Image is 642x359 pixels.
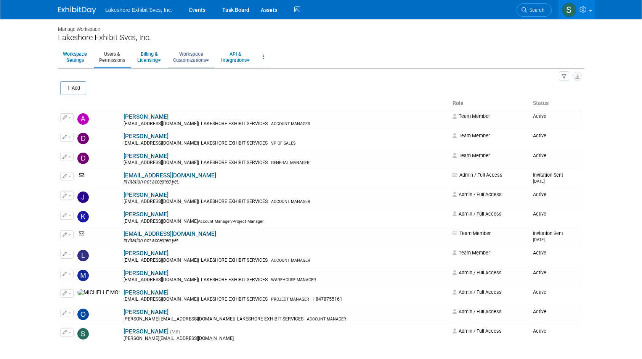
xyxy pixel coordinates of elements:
span: Admin / Full Access [453,211,502,217]
a: Search [517,3,552,17]
span: LAKESHORE EXHIBIT SERVICES [199,258,270,263]
span: LAKESHORE EXHIBIT SERVICES [199,277,270,282]
span: WAREHOUSE MANAGER [271,277,316,282]
span: ACCOUNT MANAGER [271,121,310,126]
div: [EMAIL_ADDRESS][DOMAIN_NAME] [124,219,448,225]
span: | [198,277,199,282]
span: | [198,121,199,126]
img: Stephen Hurn [77,328,89,340]
small: [DATE] [533,179,545,184]
img: Amanda Koss [77,113,89,125]
a: [PERSON_NAME] [124,211,169,218]
a: [PERSON_NAME] [124,309,169,316]
span: Active [533,153,546,158]
span: LAKESHORE EXHIBIT SERVICES [199,140,270,146]
span: PROJECT MANAGER [271,297,309,302]
span: | [198,160,199,165]
span: | [198,258,199,263]
a: API &Integrations [216,48,255,66]
span: | [198,296,199,302]
div: [EMAIL_ADDRESS][DOMAIN_NAME] [124,140,448,146]
a: [EMAIL_ADDRESS][DOMAIN_NAME] [124,230,216,237]
span: LAKESHORE EXHIBIT SERVICES [199,199,270,204]
button: Add [60,81,86,95]
img: Julie Ratio [77,192,89,203]
span: LAKESHORE EXHIBIT SERVICES [199,296,270,302]
span: Lakeshore Exhibit Svcs, Inc. [105,7,172,13]
small: [DATE] [533,237,545,242]
div: Manage Workspace [58,19,584,33]
img: Keisha Davis [77,211,89,222]
a: [PERSON_NAME] [124,153,169,159]
span: VP OF SALES [271,141,295,146]
span: Admin / Full Access [453,328,502,334]
span: Team Member [453,230,491,236]
span: ACCOUNT MANAGER [307,317,346,322]
img: MARK FELA [77,270,89,281]
th: Role [449,97,530,110]
img: Dave Desalvo [77,133,89,144]
span: Active [533,328,546,334]
a: WorkspaceCustomizations [168,48,214,66]
span: Active [533,309,546,314]
span: LAKESHORE EXHIBIT SERVICES [199,160,270,165]
a: [PERSON_NAME] [124,289,169,296]
img: Stephen Hurn [562,3,576,17]
span: Admin / Full Access [453,192,502,197]
span: Active [533,192,546,197]
a: [PERSON_NAME] [124,270,169,277]
span: Active [533,270,546,275]
a: Billing &Licensing [132,48,166,66]
span: Admin / Full Access [453,172,502,178]
span: | [198,199,199,204]
span: Active [533,113,546,119]
span: Account Manager/Project Manager [198,219,264,224]
span: LAKESHORE EXHIBIT SERVICES [235,316,306,322]
span: LAKESHORE EXHIBIT SERVICES [199,121,270,126]
span: Active [533,250,546,256]
span: Active [533,133,546,138]
span: GENERAL MANAGER [271,160,310,165]
span: Team Member [453,113,490,119]
img: MICHELLE MOYA [77,289,120,296]
span: Team Member [453,133,490,138]
div: [EMAIL_ADDRESS][DOMAIN_NAME] [124,258,448,264]
img: Debbie Satala [77,153,89,164]
div: Invitation not accepted yet. [124,179,448,185]
span: Active [533,211,546,217]
span: | [313,296,314,302]
img: Olivia Satala [77,309,89,320]
div: [EMAIL_ADDRESS][DOMAIN_NAME] [124,160,448,166]
span: 8478755161 [314,296,345,302]
span: Admin / Full Access [453,289,502,295]
a: [PERSON_NAME] [124,113,169,120]
div: [EMAIL_ADDRESS][DOMAIN_NAME] [124,121,448,127]
img: ExhibitDay [58,6,96,14]
th: Status [530,97,582,110]
div: [PERSON_NAME][EMAIL_ADDRESS][DOMAIN_NAME] [124,336,448,342]
span: ACCOUNT MANAGER [271,199,310,204]
span: Team Member [453,250,490,256]
div: [EMAIL_ADDRESS][DOMAIN_NAME] [124,277,448,283]
div: [EMAIL_ADDRESS][DOMAIN_NAME] [124,296,448,303]
div: Lakeshore Exhibit Svcs, Inc. [58,33,584,42]
span: Admin / Full Access [453,309,502,314]
a: [PERSON_NAME] [124,328,169,335]
span: Invitation Sent [533,172,563,184]
a: WorkspaceSettings [58,48,92,66]
img: LAYNE PHILLIPS [77,250,89,261]
div: Invitation not accepted yet. [124,238,448,244]
span: (Me) [170,329,180,335]
a: [PERSON_NAME] [124,250,169,257]
span: ACCOUNT MANAGER [271,258,310,263]
span: Active [533,289,546,295]
a: [PERSON_NAME] [124,133,169,140]
span: Search [527,7,544,13]
a: [PERSON_NAME] [124,192,169,198]
span: Team Member [453,153,490,158]
a: [EMAIL_ADDRESS][DOMAIN_NAME] [124,172,216,179]
div: [EMAIL_ADDRESS][DOMAIN_NAME] [124,199,448,205]
span: | [234,316,235,322]
span: Invitation Sent [533,230,563,242]
span: | [198,140,199,146]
